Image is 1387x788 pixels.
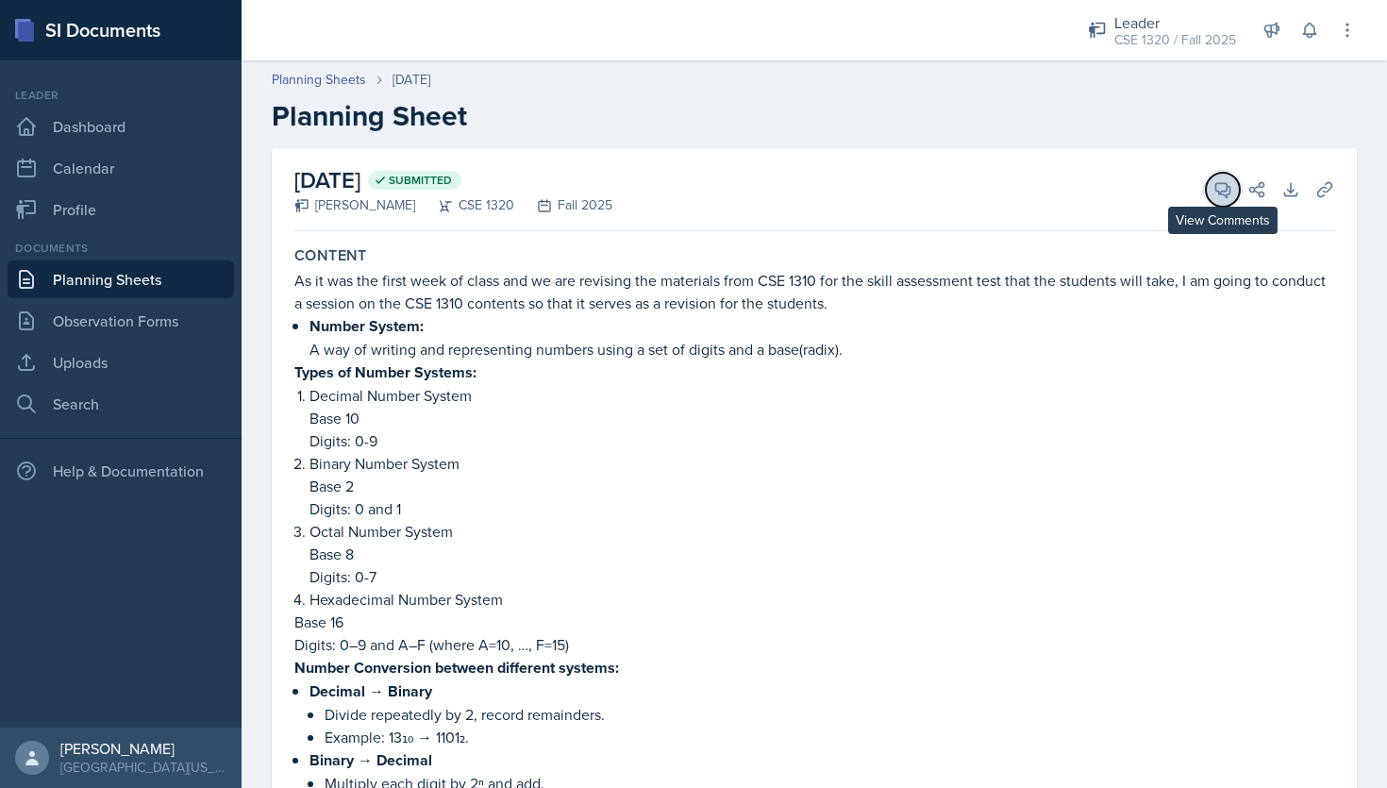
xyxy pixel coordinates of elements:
strong: Number System: [309,315,424,337]
p: Base 2 [309,475,1334,497]
p: Base 16 [294,611,1334,633]
a: Calendar [8,149,234,187]
strong: Binary → Decimal [309,749,432,771]
a: Uploads [8,344,234,381]
p: Digits: 0–9 and A–F (where A=10, …, F=15) [294,633,1334,656]
div: Help & Documentation [8,452,234,490]
div: CSE 1320 / Fall 2025 [1114,30,1236,50]
p: As it was the first week of class and we are revising the materials from CSE 1310 for the skill a... [294,269,1334,314]
strong: Number Conversion between different systems: [294,657,619,679]
a: Planning Sheets [272,70,366,90]
p: A way of writing and representing numbers using a set of digits and a base(radix). [309,338,1334,360]
div: Documents [8,240,234,257]
p: Binary Number System [309,452,1334,475]
strong: Decimal → Binary [309,680,432,702]
a: Observation Forms [8,302,234,340]
h2: Planning Sheet [272,99,1357,133]
p: Hexadecimal Number System [309,588,1334,611]
div: [GEOGRAPHIC_DATA][US_STATE] [60,758,226,777]
div: [DATE] [393,70,430,90]
label: Content [294,246,367,265]
a: Search [8,385,234,423]
a: Planning Sheets [8,260,234,298]
div: [PERSON_NAME] [294,195,415,215]
div: Leader [1114,11,1236,34]
p: Example: 13₁₀ → 1101₂. [325,726,1334,748]
button: View Comments [1206,173,1240,207]
p: Base 8 [309,543,1334,565]
p: Divide repeatedly by 2, record remainders. [325,703,1334,726]
div: Leader [8,87,234,104]
div: CSE 1320 [415,195,514,215]
p: Digits: 0 and 1 [309,497,1334,520]
p: Digits: 0-9 [309,429,1334,452]
p: Decimal Number System [309,384,1334,407]
p: Base 10 [309,407,1334,429]
strong: Types of Number Systems: [294,361,476,383]
p: Digits: 0-7 [309,565,1334,588]
a: Dashboard [8,108,234,145]
div: [PERSON_NAME] [60,739,226,758]
span: Submitted [389,173,452,188]
div: Fall 2025 [514,195,612,215]
h2: [DATE] [294,163,612,197]
p: Octal Number System [309,520,1334,543]
a: Profile [8,191,234,228]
